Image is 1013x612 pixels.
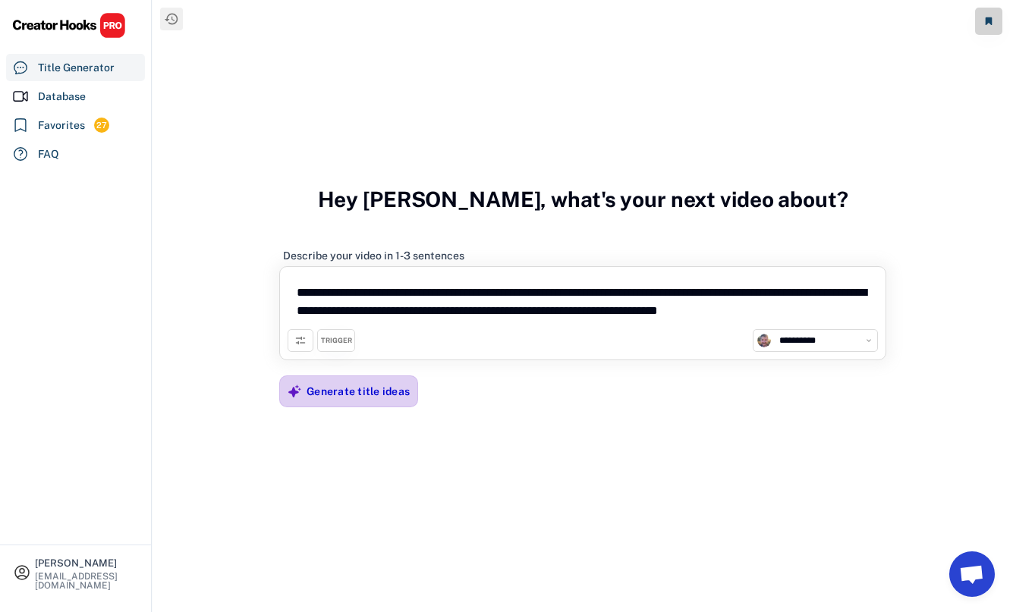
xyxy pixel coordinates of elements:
[38,60,115,76] div: Title Generator
[38,146,59,162] div: FAQ
[283,249,464,262] div: Describe your video in 1-3 sentences
[307,384,410,398] div: Generate title ideas
[38,118,85,133] div: Favorites
[35,558,138,568] div: [PERSON_NAME]
[94,119,109,132] div: 27
[949,551,995,597] a: Open chat
[318,171,848,228] h3: Hey [PERSON_NAME], what's your next video about?
[38,89,86,105] div: Database
[12,12,126,39] img: CHPRO%20Logo.svg
[321,336,352,346] div: TRIGGER
[757,334,771,347] img: unnamed.jpg
[35,572,138,590] div: [EMAIL_ADDRESS][DOMAIN_NAME]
